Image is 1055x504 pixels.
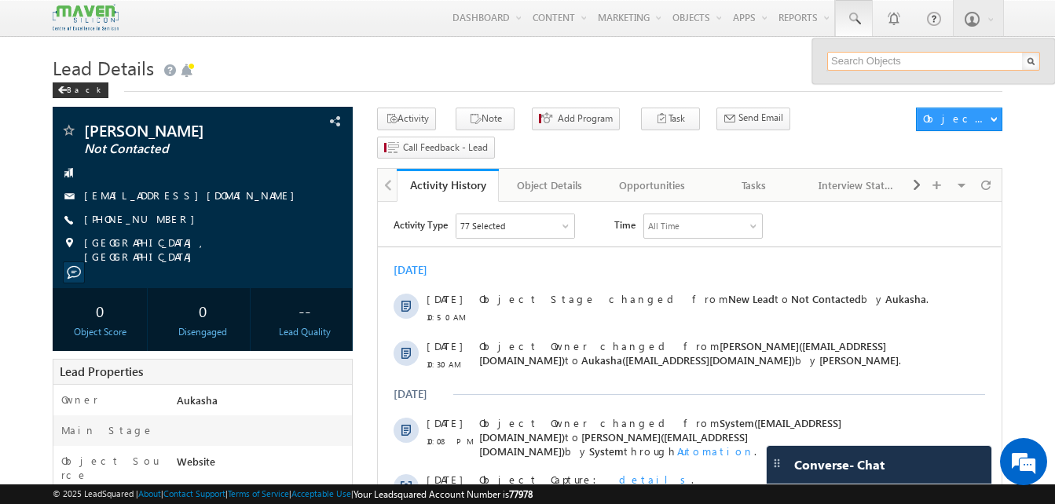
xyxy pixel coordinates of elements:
[20,145,287,378] textarea: Type your message and hit 'Enter'
[403,141,488,155] span: Call Feedback - Lead
[241,271,313,284] span: details
[532,108,620,130] button: Add Program
[353,488,533,500] span: Your Leadsquared Account Number is
[641,108,700,130] button: Task
[819,176,894,195] div: Interview Status
[173,454,352,476] div: Website
[53,487,533,502] span: © 2025 LeadSquared | | | | |
[558,111,613,126] span: Add Program
[53,82,116,95] a: Back
[203,152,417,165] span: Aukasha([EMAIL_ADDRESS][DOMAIN_NAME])
[79,13,196,36] div: Sales Activity,Program,Email Bounced,Email Link Clicked,Email Marked Spam & 72 more..
[163,488,225,499] a: Contact Support
[270,17,302,31] div: All Time
[507,90,548,104] span: Aukasha
[49,214,84,228] span: [DATE]
[53,4,119,31] img: Custom Logo
[82,82,264,103] div: Chat with us now
[16,12,70,35] span: Activity Type
[397,169,499,202] a: Activity History
[377,137,495,159] button: Call Feedback - Lead
[49,289,96,303] span: 10:06 PM
[291,488,351,499] a: Acceptable Use
[84,236,326,264] span: [GEOGRAPHIC_DATA], [GEOGRAPHIC_DATA]
[101,90,551,104] span: Object Stage changed from to by .
[262,296,348,325] div: --
[49,108,96,122] span: 10:50 AM
[101,137,508,165] span: [PERSON_NAME]([EMAIL_ADDRESS][DOMAIN_NAME])
[49,271,84,285] span: [DATE]
[214,392,285,413] em: Start Chat
[60,363,143,379] span: Lead Properties
[916,108,1002,131] button: Object Actions
[299,243,376,256] span: Automation
[827,52,1040,71] input: Search Objects
[258,8,295,46] div: Minimize live chat window
[27,82,66,103] img: d_60004797649_company_0_60004797649
[84,122,269,138] span: [PERSON_NAME]
[49,232,96,247] span: 10:08 PM
[61,423,154,437] label: Main Stage
[509,488,533,500] span: 77978
[923,111,990,126] div: Object Actions
[61,393,98,407] label: Owner
[101,271,557,285] div: .
[704,169,806,202] a: Tasks
[177,393,218,407] span: Aukasha
[771,457,783,469] img: carter-drag
[84,141,269,157] span: Not Contacted
[413,90,483,104] span: Not Contacted
[101,137,523,165] span: Object Owner changed from to by .
[716,176,792,195] div: Tasks
[57,325,143,339] div: Object Score
[57,296,143,325] div: 0
[49,90,84,104] span: [DATE]
[602,169,704,202] a: Opportunities
[101,228,370,256] span: [PERSON_NAME]([EMAIL_ADDRESS][DOMAIN_NAME])
[738,111,783,125] span: Send Email
[101,214,463,242] span: System([EMAIL_ADDRESS][DOMAIN_NAME])
[499,169,601,202] a: Object Details
[159,325,246,339] div: Disengaged
[456,108,515,130] button: Note
[262,325,348,339] div: Lead Quality
[441,152,521,165] span: [PERSON_NAME]
[806,169,908,202] a: Interview Status
[614,176,690,195] div: Opportunities
[794,458,885,472] span: Converse - Chat
[16,61,67,75] div: [DATE]
[84,188,302,202] a: [EMAIL_ADDRESS][DOMAIN_NAME]
[53,55,154,80] span: Lead Details
[101,271,229,284] span: Object Capture:
[159,296,246,325] div: 0
[84,212,203,228] span: [PHONE_NUMBER]
[61,454,162,482] label: Object Source
[716,108,790,130] button: Send Email
[53,82,108,98] div: Back
[228,488,289,499] a: Terms of Service
[350,90,397,104] span: New Lead
[101,214,463,256] span: Object Owner changed from to by through .
[49,137,84,152] span: [DATE]
[511,176,587,195] div: Object Details
[377,108,436,130] button: Activity
[236,12,258,35] span: Time
[82,17,127,31] div: 77 Selected
[138,488,161,499] a: About
[49,155,96,170] span: 10:30 AM
[408,177,487,192] div: Activity History
[16,185,67,199] div: [DATE]
[211,243,246,256] span: System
